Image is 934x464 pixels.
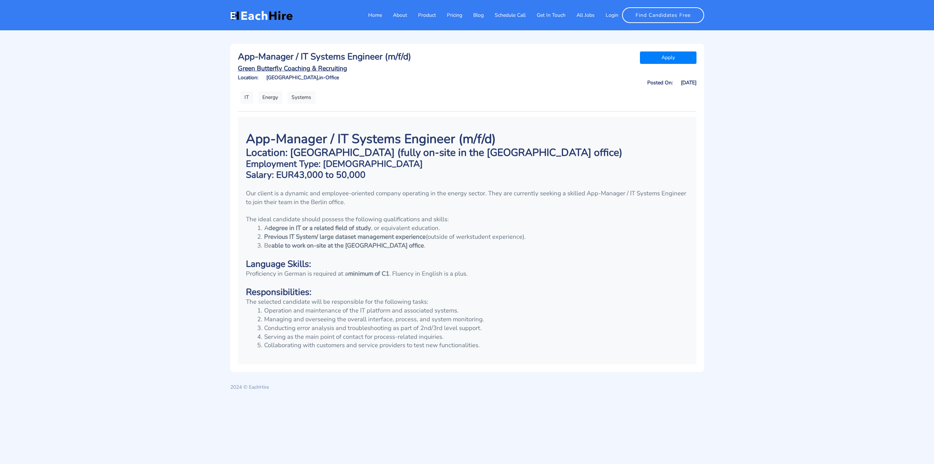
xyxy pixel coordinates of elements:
li: (outside of werkstudent experience). [255,233,688,241]
li: Conducting error analysis and troubleshooting as part of 2nd/3rd level support. [255,324,688,333]
a: Home [357,8,382,23]
h6: Posted On: [DATE] [471,80,696,86]
p: The ideal candidate should possess the following qualifications and skills: [246,215,688,224]
h6: Location: [GEOGRAPHIC_DATA], [238,75,463,81]
strong: Previous IT System/ large dataset management experience [264,233,426,241]
h3: Responsibilities: [246,287,688,298]
p: Proficiency in German is required at a . Fluency in English is a plus. [246,269,688,278]
a: Green Butterfly Coaching & Recruiting [238,65,463,72]
a: Schedule Call [484,8,526,23]
img: EachHire Logo [230,10,293,21]
p: Our client is a dynamic and employee-oriented company operating in the energy sector. They are cu... [246,189,688,207]
a: Apply [640,51,696,64]
a: Login [595,8,618,23]
a: Product [407,8,436,23]
li: Collaborating with customers and service providers to test new functionalities. [255,341,688,350]
a: About [382,8,407,23]
li: Be . [255,241,688,250]
strong: minimum of C1 [348,269,389,278]
li: Operation and maintenance of the IT platform and associated systems. [255,306,688,315]
li: Managing and overseeing the overall interface, process, and system monitoring. [255,315,688,324]
h3: App-Manager / IT Systems Engineer (m/f/d) [238,51,463,62]
a: Get In Touch [526,8,566,23]
u: Green Butterfly Coaching & Recruiting [238,64,347,73]
li: Serving as the main point of contact for process-related inquiries. [255,333,688,341]
a: Blog [462,8,484,23]
h3: Language Skills: [246,259,688,269]
h1: App-Manager / IT Systems Engineer (m/f/d) [246,131,688,147]
strong: able to work on-site at the [GEOGRAPHIC_DATA] office [271,241,424,250]
a: Pricing [436,8,462,23]
p: The selected candidate will be responsible for the following tasks: [246,298,688,306]
li: A , or equivalent education. [255,224,688,233]
a: All Jobs [566,8,595,23]
p: 2024 © EachHire [230,383,269,391]
span: in-Office [319,74,339,81]
a: Find Candidates Free [622,7,704,23]
h3: Employment Type: [DEMOGRAPHIC_DATA] [246,159,688,169]
strong: degree in IT or a related field of study [269,224,371,232]
h3: Salary: EUR43,000 to 50,000 [246,170,688,180]
h2: Location: [GEOGRAPHIC_DATA] (fully on-site in the [GEOGRAPHIC_DATA] office) [246,147,688,159]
